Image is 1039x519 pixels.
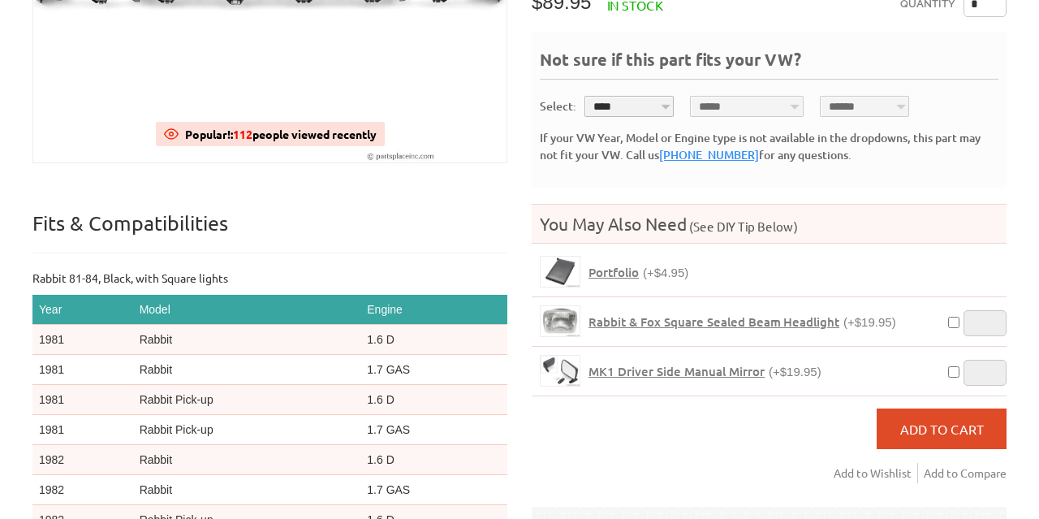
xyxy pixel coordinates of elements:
td: 1981 [32,384,133,414]
p: Rabbit 81-84, Black, with Square lights [32,270,507,287]
span: Add to Cart [900,421,984,437]
td: Rabbit Pick-up [133,414,361,444]
td: Rabbit [133,444,361,474]
td: 1982 [32,444,133,474]
th: Engine [360,295,507,325]
button: Add to Cart [877,409,1007,449]
td: 1981 [32,354,133,384]
td: Rabbit [133,324,361,354]
span: (See DIY Tip Below) [687,218,798,234]
a: Add to Compare [924,463,1007,483]
a: Add to Wishlist [834,463,918,483]
td: Rabbit [133,474,361,504]
img: Portfolio [541,257,580,287]
img: MK1 Driver Side Manual Mirror [541,356,580,386]
a: Rabbit & Fox Square Sealed Beam Headlight(+$19.95) [588,314,896,330]
a: MK1 Driver Side Manual Mirror(+$19.95) [588,364,821,379]
p: Fits & Compatibilities [32,210,507,253]
span: (+$19.95) [843,315,896,329]
td: 1.6 D [360,444,507,474]
img: Rabbit & Fox Square Sealed Beam Headlight [541,306,580,336]
span: Portfolio [588,264,639,280]
th: Model [133,295,361,325]
div: Not sure if this part fits your VW? [540,48,998,80]
th: Year [32,295,133,325]
td: 1.7 GAS [360,354,507,384]
div: Select: [540,97,576,115]
span: (+$19.95) [769,365,821,378]
div: If your VW Year, Model or Engine type is not available in the dropdowns, this part may not fit yo... [540,129,998,163]
h4: You May Also Need [532,213,1007,235]
td: 1981 [32,324,133,354]
a: MK1 Driver Side Manual Mirror [540,355,580,387]
span: Rabbit & Fox Square Sealed Beam Headlight [588,314,839,330]
a: Portfolio(+$4.95) [588,265,688,280]
td: 1981 [32,414,133,444]
a: [PHONE_NUMBER] [659,147,759,162]
a: Portfolio [540,256,580,288]
td: 1.6 D [360,324,507,354]
a: Rabbit & Fox Square Sealed Beam Headlight [540,305,580,337]
td: 1982 [32,474,133,504]
span: MK1 Driver Side Manual Mirror [588,363,765,379]
td: 1.7 GAS [360,474,507,504]
span: (+$4.95) [643,266,688,279]
td: 1.7 GAS [360,414,507,444]
td: 1.6 D [360,384,507,414]
td: Rabbit Pick-up [133,384,361,414]
td: Rabbit [133,354,361,384]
